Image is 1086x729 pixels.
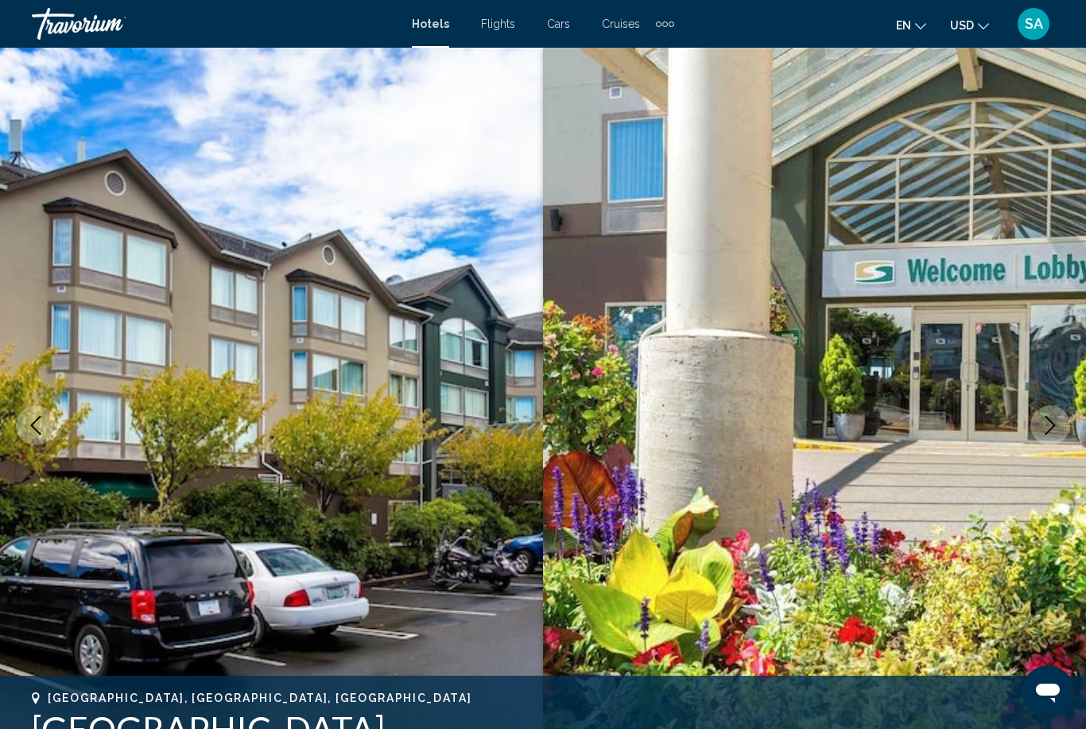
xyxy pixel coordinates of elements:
a: Cruises [602,17,640,30]
button: Previous image [16,405,56,445]
button: Extra navigation items [656,11,674,37]
button: Change currency [950,14,989,37]
iframe: Button to launch messaging window [1022,665,1073,716]
button: Change language [896,14,926,37]
span: USD [950,19,974,32]
button: Next image [1030,405,1070,445]
span: [GEOGRAPHIC_DATA], [GEOGRAPHIC_DATA], [GEOGRAPHIC_DATA] [48,692,471,704]
a: Travorium [32,8,396,40]
button: User Menu [1013,7,1054,41]
a: Flights [481,17,515,30]
span: en [896,19,911,32]
span: SA [1025,16,1043,32]
a: Cars [547,17,570,30]
a: Hotels [412,17,449,30]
